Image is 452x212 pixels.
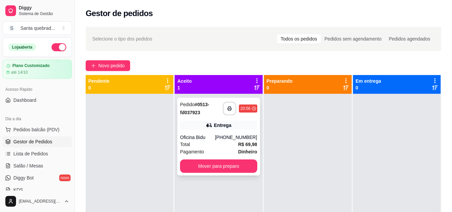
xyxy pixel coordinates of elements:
[13,150,48,157] span: Lista de Pedidos
[3,148,72,159] a: Lista de Pedidos
[8,44,36,51] div: Loja aberta
[52,43,66,51] button: Alterar Status
[91,63,96,68] span: plus
[177,78,192,84] p: Aceito
[3,172,72,183] a: Diggy Botnovo
[215,134,257,141] div: [PHONE_NUMBER]
[8,25,15,31] span: S
[3,21,72,35] button: Select a team
[98,62,125,69] span: Novo pedido
[356,78,381,84] p: Em entrega
[3,84,72,95] div: Acesso Rápido
[267,84,293,91] p: 0
[180,159,257,173] button: Mover para preparo
[180,134,215,141] div: Oficina Bidu
[3,114,72,124] div: Dia a dia
[86,60,130,71] button: Novo pedido
[3,3,72,19] a: DiggySistema de Gestão
[92,35,152,43] span: Selecione o tipo dos pedidos
[19,5,69,11] span: Diggy
[86,8,153,19] h2: Gestor de pedidos
[20,25,55,31] div: Santa quebrad ...
[3,95,72,105] a: Dashboard
[3,124,72,135] button: Pedidos balcão (PDV)
[267,78,293,84] p: Preparando
[238,149,257,154] strong: Dinheiro
[12,63,50,68] article: Plano Customizado
[238,142,257,147] strong: R$ 69,98
[240,106,250,111] div: 20:56
[13,174,34,181] span: Diggy Bot
[180,148,204,155] span: Pagamento
[88,84,109,91] p: 0
[3,193,72,209] button: [EMAIL_ADDRESS][DOMAIN_NAME]
[385,34,434,44] div: Pedidos agendados
[321,34,385,44] div: Pedidos sem agendamento
[13,126,60,133] span: Pedidos balcão (PDV)
[177,84,192,91] p: 1
[88,78,109,84] p: Pendente
[19,199,61,204] span: [EMAIL_ADDRESS][DOMAIN_NAME]
[13,187,23,193] span: KDS
[19,11,69,16] span: Sistema de Gestão
[13,138,52,145] span: Gestor de Pedidos
[3,60,72,79] a: Plano Customizadoaté 14/10
[180,102,195,107] span: Pedido
[180,141,190,148] span: Total
[180,102,209,115] strong: # 0513-fd037923
[13,97,36,103] span: Dashboard
[11,70,28,75] article: até 14/10
[356,84,381,91] p: 0
[214,122,231,129] div: Entrega
[277,34,321,44] div: Todos os pedidos
[3,160,72,171] a: Salão / Mesas
[13,162,43,169] span: Salão / Mesas
[3,136,72,147] a: Gestor de Pedidos
[3,185,72,195] a: KDS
